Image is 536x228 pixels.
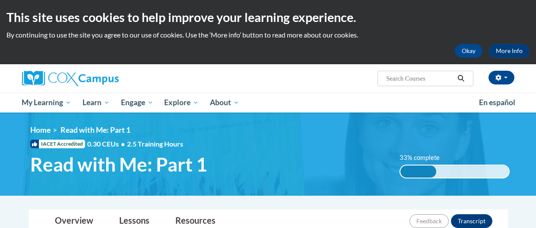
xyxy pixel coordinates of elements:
[30,125,51,134] a: Home
[451,214,492,228] button: Transcript
[77,93,115,112] a: Learn
[488,71,514,84] button: Account Settings
[400,166,436,178] div: 33% complete
[409,214,449,228] button: Feedback
[60,125,130,134] span: Read with Me: Part 1
[127,140,183,148] span: 2.5 Training Hours
[30,153,207,176] span: Read with Me: Part 1
[6,30,530,40] p: By continuing to use the site you agree to our use of cookies. Use the ‘More info’ button to read...
[30,140,85,148] span: IACET Accredited
[87,139,127,149] span: 0.30 CEUs
[164,97,199,108] span: Explore
[159,93,204,112] a: Explore
[16,93,77,112] a: My Learning
[115,93,159,112] a: Engage
[454,73,467,84] button: Search
[22,71,178,86] a: Cox Campus
[204,93,245,112] a: About
[16,93,521,112] div: Main menu
[400,153,449,162] label: 33% complete
[82,97,110,108] span: Learn
[121,140,125,148] span: •
[385,73,454,84] input: Search Courses
[473,94,521,112] a: En español
[210,97,239,108] span: About
[489,44,530,58] a: More Info
[22,71,119,86] img: Cox Campus
[22,97,71,108] span: My Learning
[121,97,153,108] span: Engage
[455,44,482,58] button: Okay
[479,98,515,107] span: En español
[6,9,530,26] h2: This site uses cookies to help improve your learning experience.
